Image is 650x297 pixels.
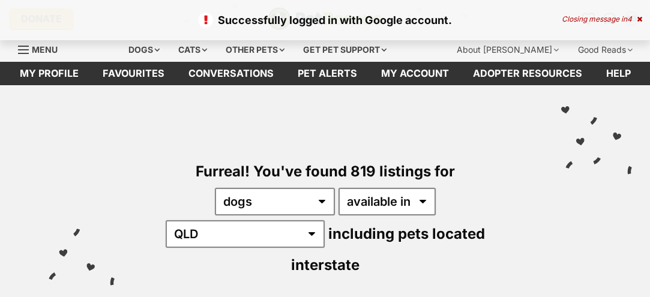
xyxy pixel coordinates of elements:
[291,225,485,274] span: including pets located interstate
[448,38,567,62] div: About [PERSON_NAME]
[369,62,461,85] a: My account
[570,38,641,62] div: Good Reads
[176,62,286,85] a: conversations
[91,62,176,85] a: Favourites
[8,62,91,85] a: My profile
[196,163,455,180] span: Furreal! You've found 819 listings for
[461,62,594,85] a: Adopter resources
[627,14,632,23] span: 4
[18,38,66,59] a: Menu
[12,12,638,28] p: Successfully logged in with Google account.
[295,38,395,62] div: Get pet support
[120,38,168,62] div: Dogs
[562,15,642,23] div: Closing message in
[217,38,293,62] div: Other pets
[32,44,58,55] span: Menu
[170,38,215,62] div: Cats
[594,62,643,85] a: Help
[286,62,369,85] a: Pet alerts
